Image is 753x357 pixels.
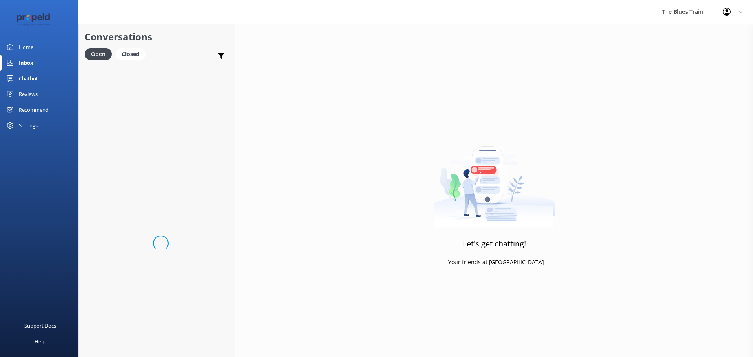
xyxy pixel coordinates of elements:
[12,13,57,26] img: 12-1677471078.png
[85,49,116,58] a: Open
[116,48,146,60] div: Closed
[85,48,112,60] div: Open
[35,333,45,349] div: Help
[445,258,544,266] p: - Your friends at [GEOGRAPHIC_DATA]
[19,86,38,102] div: Reviews
[85,29,229,44] h2: Conversations
[19,55,33,71] div: Inbox
[19,118,38,133] div: Settings
[434,130,555,228] img: artwork of a man stealing a conversation from at giant smartphone
[24,318,56,333] div: Support Docs
[19,39,33,55] div: Home
[19,71,38,86] div: Chatbot
[116,49,149,58] a: Closed
[19,102,49,118] div: Recommend
[463,237,526,250] h3: Let's get chatting!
